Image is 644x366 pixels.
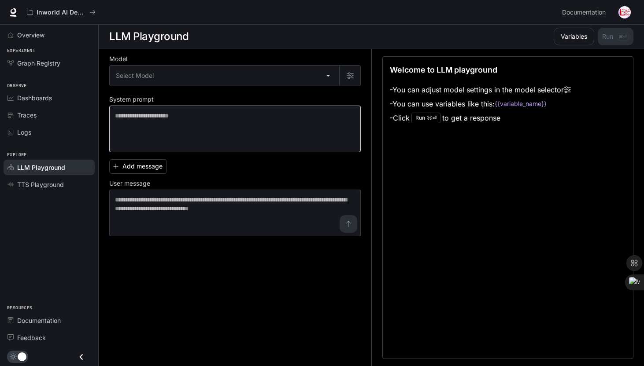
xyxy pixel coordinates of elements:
a: Documentation [4,313,95,328]
p: System prompt [109,96,154,102]
p: User message [109,180,150,187]
a: Dashboards [4,90,95,106]
span: LLM Playground [17,163,65,172]
button: Variables [554,28,594,45]
button: Close drawer [71,348,91,366]
span: Graph Registry [17,59,60,68]
a: Feedback [4,330,95,345]
p: Inworld AI Demos [37,9,86,16]
span: Logs [17,128,31,137]
h1: LLM Playground [109,28,189,45]
span: Dark mode toggle [18,351,26,361]
span: Dashboards [17,93,52,102]
p: Model [109,56,127,62]
li: - Click to get a response [390,111,571,125]
div: Run [411,113,440,123]
a: Documentation [559,4,612,21]
a: Logs [4,124,95,140]
p: Welcome to LLM playground [390,64,497,76]
a: Overview [4,27,95,43]
img: User avatar [618,6,631,18]
p: ⌘⏎ [427,115,437,121]
span: Documentation [17,316,61,325]
div: Select Model [110,66,339,86]
span: Feedback [17,333,46,342]
span: Documentation [562,7,606,18]
code: {{variable_name}} [495,99,547,108]
a: LLM Playground [4,160,95,175]
button: All workspaces [23,4,100,21]
li: - You can use variables like this: [390,97,571,111]
span: Traces [17,110,37,120]
li: - You can adjust model settings in the model selector [390,83,571,97]
span: Select Model [116,71,154,80]
a: Graph Registry [4,55,95,71]
span: Overview [17,30,44,40]
span: TTS Playground [17,180,64,189]
a: Traces [4,107,95,123]
a: TTS Playground [4,177,95,192]
button: Add message [109,159,167,174]
button: User avatar [616,4,633,21]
